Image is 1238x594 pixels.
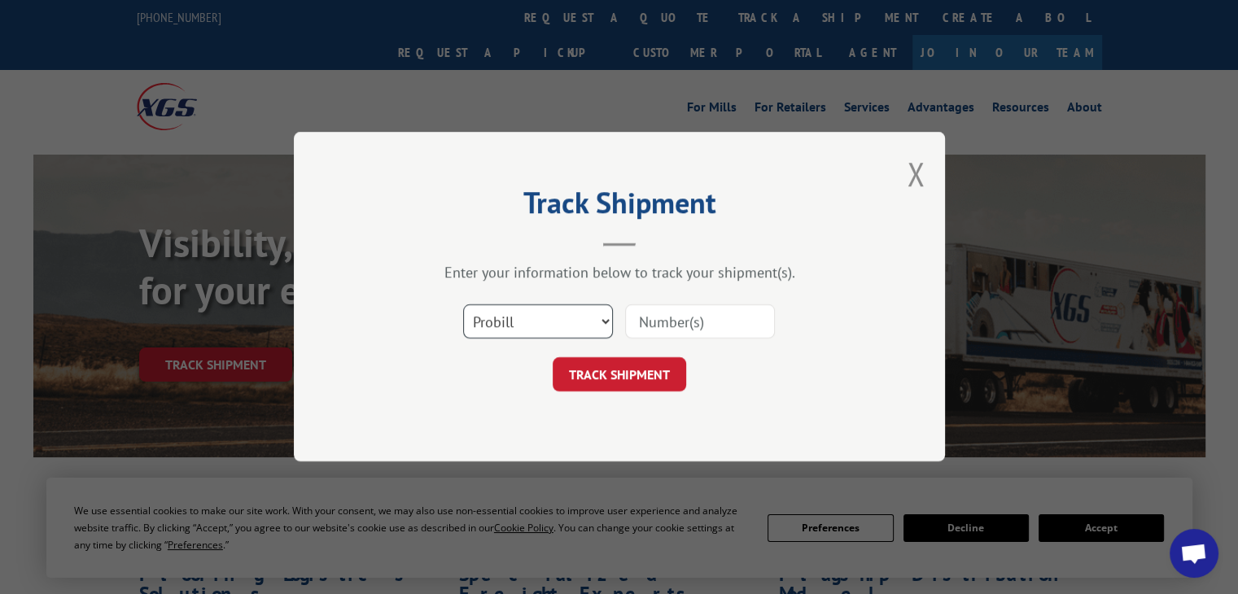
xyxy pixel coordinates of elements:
[553,358,686,392] button: TRACK SHIPMENT
[375,264,864,282] div: Enter your information below to track your shipment(s).
[907,152,925,195] button: Close modal
[1170,529,1218,578] div: Open chat
[625,305,775,339] input: Number(s)
[375,191,864,222] h2: Track Shipment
